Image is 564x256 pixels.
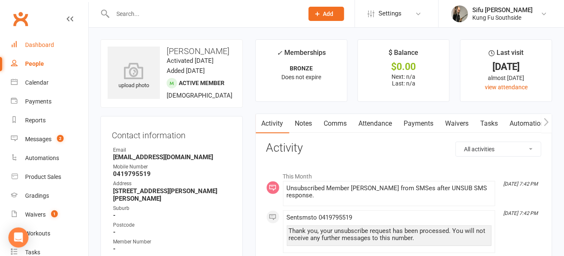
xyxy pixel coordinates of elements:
strong: [STREET_ADDRESS][PERSON_NAME][PERSON_NAME] [113,187,232,202]
div: Mobile Number [113,163,232,171]
div: Open Intercom Messenger [8,228,28,248]
div: Gradings [25,192,49,199]
a: People [11,54,88,73]
a: Activity [256,114,289,133]
div: almost [DATE] [468,73,544,83]
a: Workouts [11,224,88,243]
a: Waivers 1 [11,205,88,224]
div: Messages [25,136,52,142]
i: ✓ [277,49,282,57]
span: Sent sms to 0419795519 [287,214,353,221]
strong: BRONZE [290,65,313,72]
span: Add [323,10,334,17]
strong: 0419795519 [113,170,232,178]
div: Product Sales [25,173,61,180]
a: Waivers [440,114,475,133]
a: Gradings [11,186,88,205]
div: Payments [25,98,52,105]
a: Messages 2 [11,130,88,149]
h3: [PERSON_NAME] [108,47,236,56]
div: Last visit [489,47,524,62]
strong: - [113,228,232,236]
strong: [EMAIL_ADDRESS][DOMAIN_NAME] [113,153,232,161]
i: [DATE] 7:42 PM [503,181,538,187]
span: 2 [57,135,64,142]
div: upload photo [108,62,160,90]
button: Add [309,7,344,21]
strong: - [113,245,232,253]
div: Member Number [113,238,232,246]
a: Automations [504,114,554,133]
a: Automations [11,149,88,168]
span: 1 [51,210,58,217]
div: Postcode [113,221,232,229]
a: Attendance [353,114,398,133]
a: Payments [11,92,88,111]
div: Suburb [113,204,232,212]
span: Settings [379,4,402,23]
input: Search... [110,8,298,20]
div: Waivers [25,211,46,218]
div: Workouts [25,230,50,237]
strong: - [113,212,232,219]
a: Payments [398,114,440,133]
div: $ Balance [389,47,419,62]
div: Tasks [25,249,40,256]
img: thumb_image1520483137.png [451,5,468,22]
span: Does not expire [281,74,321,80]
a: Reports [11,111,88,130]
div: Email [113,146,232,154]
div: Memberships [277,47,326,63]
a: Notes [289,114,318,133]
span: [DEMOGRAPHIC_DATA] [167,92,232,99]
div: People [25,60,44,67]
div: [DATE] [468,62,544,71]
div: Automations [25,155,59,161]
div: $0.00 [366,62,442,71]
a: Product Sales [11,168,88,186]
div: Dashboard [25,41,54,48]
div: Sifu [PERSON_NAME] [472,6,533,14]
i: [DATE] 7:42 PM [503,210,538,216]
a: Dashboard [11,36,88,54]
li: This Month [266,168,541,181]
a: Clubworx [10,8,31,29]
div: Address [113,180,232,188]
h3: Contact information [112,127,232,140]
time: Added [DATE] [167,67,205,75]
a: Calendar [11,73,88,92]
time: Activated [DATE] [167,57,214,65]
div: Calendar [25,79,49,86]
div: Reports [25,117,46,124]
a: Tasks [475,114,504,133]
span: Active member [179,80,224,86]
div: Thank you, your unsubscribe request has been processed. You will not receive any further messages... [289,228,489,242]
a: Comms [318,114,353,133]
div: Unsubscribed Member [PERSON_NAME] from SMSes after UNSUB SMS response. [287,185,492,199]
h3: Activity [266,142,541,155]
p: Next: n/a Last: n/a [366,73,442,87]
div: Kung Fu Southside [472,14,533,21]
a: view attendance [485,84,528,91]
